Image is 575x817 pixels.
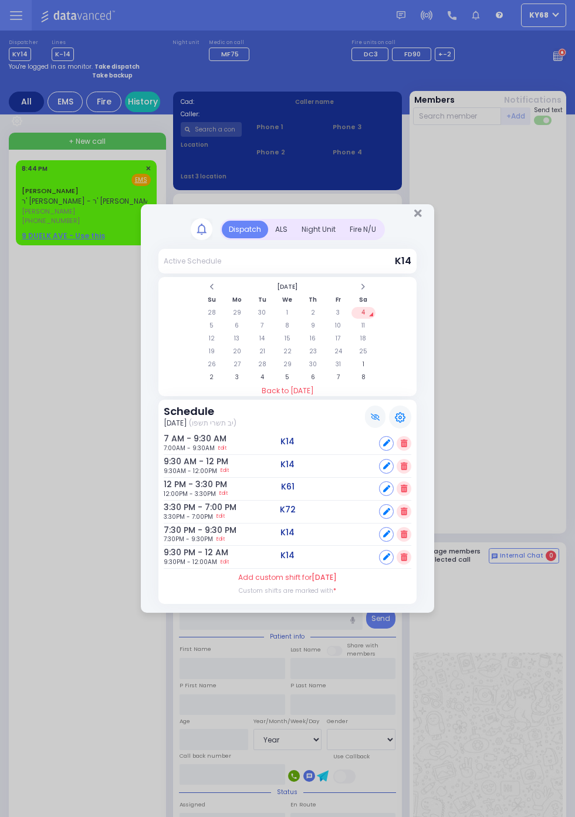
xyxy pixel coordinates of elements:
[301,346,325,357] td: 23
[225,307,249,319] td: 29
[275,333,299,345] td: 15
[351,333,376,345] td: 18
[351,320,376,332] td: 11
[199,294,224,306] th: Su
[301,294,325,306] th: Th
[275,320,299,332] td: 8
[164,525,196,535] h6: 7:30 PM - 9:30 PM
[158,386,417,396] a: Back to [DATE]
[326,320,350,332] td: 10
[275,346,299,357] td: 22
[343,221,383,238] div: Fire N/U
[351,346,376,357] td: 25
[189,418,236,428] span: (יב תשרי תשפו)
[414,208,422,218] button: Close
[164,457,196,467] h6: 9:30 AM - 12 PM
[225,294,249,306] th: Mo
[218,444,226,453] a: Edit
[164,502,196,512] h6: 3:30 PM - 7:00 PM
[351,372,376,383] td: 8
[221,467,229,475] a: Edit
[164,480,196,489] h6: 12 PM - 3:30 PM
[238,572,337,583] label: Add custom shift for
[225,320,249,332] td: 6
[301,372,325,383] td: 6
[326,307,350,319] td: 3
[326,372,350,383] td: 7
[164,548,196,558] h6: 9:30 PM - 12 AM
[281,482,295,492] h5: K61
[250,372,274,383] td: 4
[268,221,295,238] div: ALS
[250,333,274,345] td: 14
[164,489,216,498] span: 12:00PM - 3:30PM
[225,372,249,383] td: 3
[280,460,295,470] h5: K14
[225,281,350,293] th: Select Month
[280,528,295,538] h5: K14
[164,418,187,428] span: [DATE]
[280,505,296,515] h5: K72
[275,359,299,370] td: 29
[275,372,299,383] td: 5
[301,333,325,345] td: 16
[275,294,299,306] th: We
[164,405,236,418] h3: Schedule
[280,551,295,561] h5: K14
[250,307,274,319] td: 30
[199,372,224,383] td: 2
[280,437,295,447] h5: K14
[164,434,196,444] h6: 7 AM - 9:30 AM
[351,359,376,370] td: 1
[222,221,268,238] div: Dispatch
[164,444,215,453] span: 7:00AM - 9:30AM
[351,294,376,306] th: Sa
[301,307,325,319] td: 2
[164,535,213,543] span: 7:30PM - 9:30PM
[199,307,224,319] td: 28
[250,294,274,306] th: Tu
[326,346,350,357] td: 24
[199,359,224,370] td: 26
[209,283,215,291] span: Previous Month
[351,307,376,319] td: 4
[225,359,249,370] td: 27
[217,535,225,543] a: Edit
[301,359,325,370] td: 30
[301,320,325,332] td: 9
[312,572,337,582] span: [DATE]
[164,256,221,266] div: Active Schedule
[199,333,224,345] td: 12
[326,333,350,345] td: 17
[250,359,274,370] td: 28
[164,467,217,475] span: 9:30AM - 12:00PM
[360,283,366,291] span: Next Month
[326,359,350,370] td: 31
[221,558,229,566] a: Edit
[225,346,249,357] td: 20
[199,346,224,357] td: 19
[275,307,299,319] td: 1
[219,489,228,498] a: Edit
[326,294,350,306] th: Fr
[295,221,343,238] div: Night Unit
[199,320,224,332] td: 5
[395,254,411,268] span: K14
[217,512,225,521] a: Edit
[225,333,249,345] td: 13
[250,346,274,357] td: 21
[239,586,336,595] label: Custom shifts are marked with
[164,512,213,521] span: 3:30PM - 7:00PM
[164,558,217,566] span: 9:30PM - 12:00AM
[250,320,274,332] td: 7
